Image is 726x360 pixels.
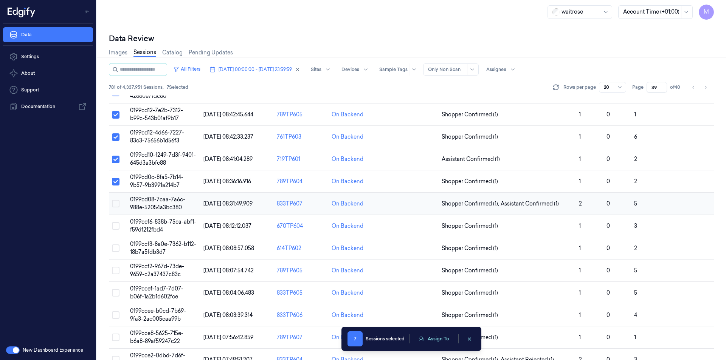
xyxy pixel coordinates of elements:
[634,133,637,140] span: 6
[130,174,183,188] span: 0199cd0c-8fa5-7b14-9b57-9b3991a214b7
[203,178,251,185] span: [DATE] 08:36:16.916
[203,222,251,229] span: [DATE] 08:12:12.037
[112,334,119,341] button: Select row
[130,241,196,255] span: 0199ccf3-8a0e-7362-b112-18b7a5fdb3d7
[442,155,500,163] span: Assistant Confirmed (1)
[167,84,188,91] span: 7 Selected
[277,244,326,252] div: 614TP602
[219,66,292,73] span: [DATE] 00:00:00 - [DATE] 23:59:59
[112,244,119,252] button: Select row
[442,244,498,252] span: Shopper Confirmed (1)
[442,267,498,275] span: Shopper Confirmed (1)
[203,312,253,318] span: [DATE] 08:03:39.314
[277,200,326,208] div: 833TP607
[130,330,183,345] span: 0199cce8-5625-715e-b6a8-89af59247c22
[634,222,637,229] span: 3
[109,33,714,44] div: Data Review
[579,312,581,318] span: 1
[112,311,119,319] button: Select row
[277,178,326,185] div: 789TP604
[607,245,610,252] span: 0
[130,129,184,144] span: 0199cd12-4d66-7227-83c3-75656b1d56f3
[203,200,253,207] span: [DATE] 08:31:49.909
[130,285,183,300] span: 0199ccef-1ad7-7d07-b06f-1a2b1d602fce
[3,49,93,64] a: Settings
[579,289,581,296] span: 1
[203,89,252,96] span: [DATE] 08:44:24.418
[130,263,184,278] span: 0199ccf2-967d-73de-9659-c2a37437c83c
[130,196,185,211] span: 0199cd08-7caa-7a6c-988e-52054a3bc380
[203,133,253,140] span: [DATE] 08:42:33.237
[579,222,581,229] span: 1
[442,200,501,208] span: Shopper Confirmed (1) ,
[332,334,363,341] div: On Backend
[634,156,637,162] span: 2
[277,289,326,297] div: 833TP605
[81,6,93,18] button: Toggle Navigation
[332,289,363,297] div: On Backend
[607,111,610,118] span: 0
[442,111,498,119] span: Shopper Confirmed (1)
[579,245,581,252] span: 1
[277,334,326,341] div: 789TP607
[332,133,363,141] div: On Backend
[112,178,119,185] button: Select row
[332,111,363,119] div: On Backend
[670,84,682,91] span: of 40
[607,133,610,140] span: 0
[112,222,119,230] button: Select row
[332,178,363,185] div: On Backend
[130,151,196,166] span: 0199cd10-f249-7d3f-9401-645d3a3bfc88
[634,289,637,296] span: 5
[607,289,610,296] span: 0
[3,99,93,114] a: Documentation
[634,111,636,118] span: 1
[579,133,581,140] span: 1
[688,82,711,93] nav: pagination
[332,311,363,319] div: On Backend
[501,200,559,208] span: Assistant Confirmed (1)
[607,178,610,185] span: 0
[607,312,610,318] span: 0
[442,311,498,319] span: Shopper Confirmed (1)
[699,5,714,20] button: M
[332,222,363,230] div: On Backend
[607,89,610,96] span: 0
[347,331,363,346] span: 7
[203,289,254,296] span: [DATE] 08:04:06.483
[607,222,610,229] span: 0
[607,334,610,341] span: 0
[442,289,498,297] span: Shopper Confirmed (1)
[688,82,699,93] button: Go to previous page
[112,289,119,297] button: Select row
[277,311,326,319] div: 833TP606
[634,200,637,207] span: 5
[634,267,637,274] span: 5
[109,84,164,91] span: 781 of 4,337,951 Sessions ,
[632,84,644,91] span: Page
[579,89,582,96] span: 2
[579,156,581,162] span: 1
[607,156,610,162] span: 0
[579,200,582,207] span: 2
[3,27,93,42] a: Data
[203,245,254,252] span: [DATE] 08:08:57.058
[170,63,203,75] button: All Filters
[3,66,93,81] button: About
[579,111,581,118] span: 1
[130,218,196,233] span: 0199ccf6-838b-75ca-abf1-f59df212fbd4
[442,133,498,141] span: Shopper Confirmed (1)
[332,200,363,208] div: On Backend
[332,155,363,163] div: On Backend
[442,222,498,230] span: Shopper Confirmed (1)
[112,200,119,207] button: Select row
[579,267,581,274] span: 1
[463,333,475,345] button: clearSelection
[112,267,119,274] button: Select row
[277,155,326,163] div: 719TP601
[366,335,405,342] div: Sessions selected
[277,111,326,119] div: 789TP605
[112,133,119,141] button: Select row
[130,107,183,122] span: 0199cd12-7e2b-7312-b99c-543b01af9b17
[112,156,119,163] button: Select row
